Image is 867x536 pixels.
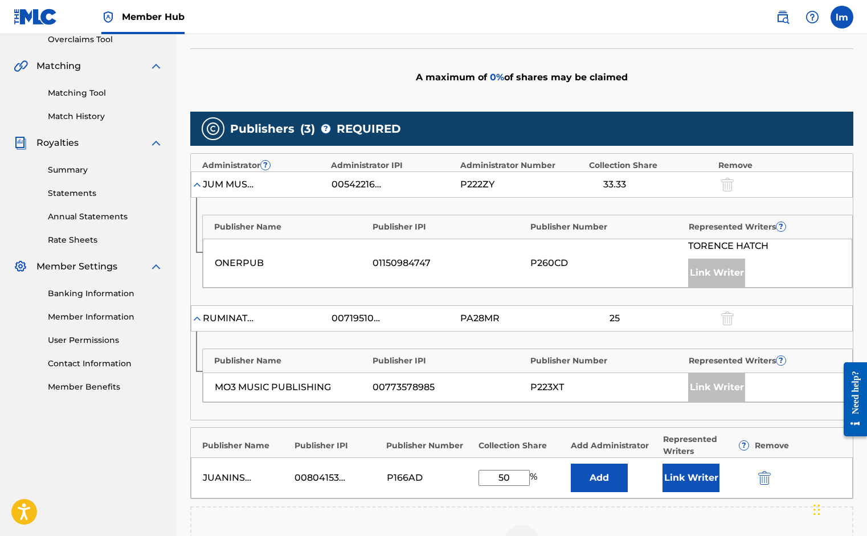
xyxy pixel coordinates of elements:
div: Represented Writers [689,355,841,367]
span: Publishers [230,120,295,137]
a: Match History [48,111,163,122]
img: expand-cell-toggle [191,179,203,190]
span: ? [776,356,786,365]
a: Member Information [48,311,163,323]
a: Overclaims Tool [48,34,163,46]
div: P260CD [530,256,682,270]
img: expand [149,136,163,150]
div: Publisher Name [214,355,367,367]
div: Publisher IPI [373,221,525,233]
span: Royalties [36,136,79,150]
div: P223XT [530,380,682,394]
img: expand-cell-toggle [191,313,203,324]
div: Represented Writers [663,433,750,457]
div: ONERPUB [215,256,367,270]
img: 12a2ab48e56ec057fbd8.svg [758,471,771,485]
a: Matching Tool [48,87,163,99]
img: expand [149,59,163,73]
div: User Menu [831,6,853,28]
img: Member Settings [14,260,27,273]
button: Add [571,464,628,492]
div: Collection Share [589,159,712,171]
div: Publisher Number [530,355,683,367]
span: Matching [36,59,81,73]
a: Banking Information [48,288,163,300]
span: ? [261,161,270,170]
span: ( 3 ) [300,120,315,137]
span: ? [321,124,330,133]
div: MO3 MUSIC PUBLISHING [215,380,367,394]
span: Member Settings [36,260,117,273]
img: Matching [14,59,28,73]
span: REQUIRED [337,120,401,137]
span: 0 % [490,72,504,83]
div: Collection Share [479,440,565,452]
button: Link Writer [662,464,719,492]
div: 01150984747 [373,256,525,270]
span: TORENCE HATCH [688,239,768,253]
div: 00773578985 [373,380,525,394]
img: expand [149,260,163,273]
img: publishers [206,122,220,136]
div: Administrator Number [460,159,583,171]
a: Summary [48,164,163,176]
a: Statements [48,187,163,199]
div: Publisher Name [214,221,367,233]
a: Annual Statements [48,211,163,223]
div: Administrator [202,159,325,171]
img: Royalties [14,136,27,150]
div: Remove [755,440,841,452]
div: Publisher IPI [295,440,381,452]
div: Administrator IPI [331,159,454,171]
iframe: Resource Center [835,350,867,448]
div: Represented Writers [689,221,841,233]
div: Remove [718,159,841,171]
div: Add Administrator [571,440,657,452]
div: Drag [813,493,820,527]
a: Member Benefits [48,381,163,393]
a: Public Search [771,6,794,28]
div: A maximum of of shares may be claimed [190,48,853,106]
div: Help [801,6,824,28]
img: help [805,10,819,24]
a: Contact Information [48,358,163,370]
span: ? [776,222,786,231]
img: search [776,10,790,24]
a: Rate Sheets [48,234,163,246]
div: Publisher Number [530,221,683,233]
div: Publisher Name [202,440,289,452]
a: User Permissions [48,334,163,346]
div: Publisher Number [386,440,473,452]
span: ? [739,441,749,450]
img: Top Rightsholder [101,10,115,24]
div: Publisher IPI [373,355,525,367]
iframe: Chat Widget [810,481,867,536]
span: Member Hub [122,10,185,23]
img: MLC Logo [14,9,58,25]
span: % [530,470,540,486]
